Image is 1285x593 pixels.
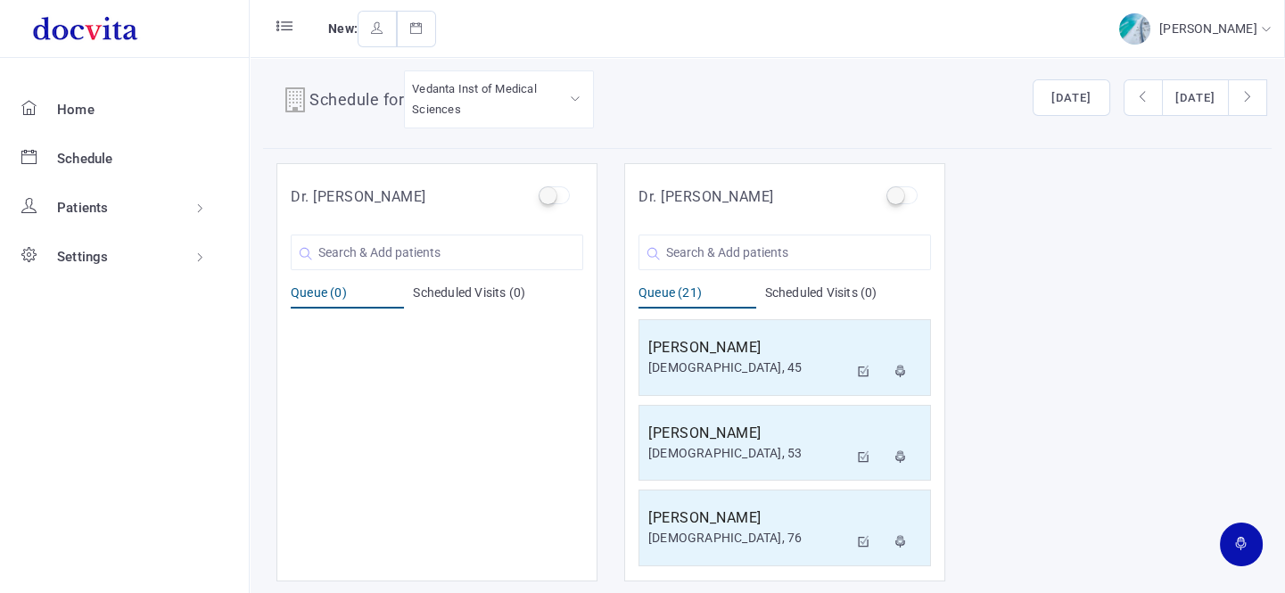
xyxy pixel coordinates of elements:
div: [DEMOGRAPHIC_DATA], 45 [648,358,848,377]
input: Search & Add patients [638,235,931,270]
span: Patients [57,200,109,216]
img: img-2.jpg [1119,13,1150,45]
h5: Dr. [PERSON_NAME] [291,186,426,208]
div: Scheduled Visits (0) [413,284,583,309]
div: [DEMOGRAPHIC_DATA], 76 [648,529,848,548]
div: Queue (0) [291,284,404,309]
input: Search & Add patients [291,235,583,270]
h5: [PERSON_NAME] [648,423,848,444]
button: [DATE] [1033,79,1110,117]
h5: [PERSON_NAME] [648,337,848,358]
h5: Dr. [PERSON_NAME] [638,186,774,208]
div: Vedanta Inst of Medical Sciences [412,78,586,120]
div: Queue (21) [638,284,756,309]
span: New: [328,21,358,36]
div: Scheduled Visits (0) [765,284,932,309]
span: [PERSON_NAME] [1159,21,1262,36]
h4: Schedule for [309,87,404,116]
span: Settings [57,249,109,265]
h5: [PERSON_NAME] [648,507,848,529]
button: [DATE] [1162,79,1229,117]
span: Schedule [57,151,113,167]
div: [DEMOGRAPHIC_DATA], 53 [648,444,848,463]
span: Home [57,102,95,118]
